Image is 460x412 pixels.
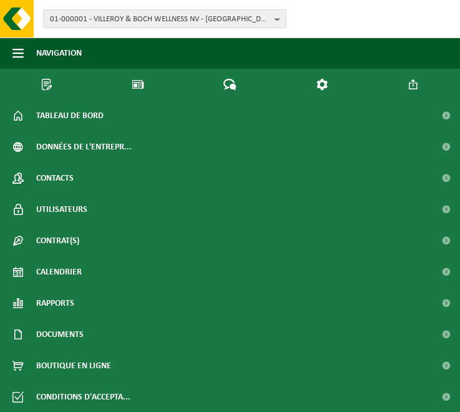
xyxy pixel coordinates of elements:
[43,9,286,28] button: 01-000001 - VILLEROY & BOCH WELLNESS NV - [GEOGRAPHIC_DATA]
[36,350,111,381] span: Boutique en ligne
[36,38,82,69] span: Navigation
[50,10,270,29] span: 01-000001 - VILLEROY & BOCH WELLNESS NV - [GEOGRAPHIC_DATA]
[36,225,79,256] span: Contrat(s)
[36,163,74,194] span: Contacts
[36,194,87,225] span: Utilisateurs
[36,319,84,350] span: Documents
[36,100,104,131] span: Tableau de bord
[36,256,82,288] span: Calendrier
[36,288,74,319] span: Rapports
[36,131,132,163] span: Données de l'entrepr...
